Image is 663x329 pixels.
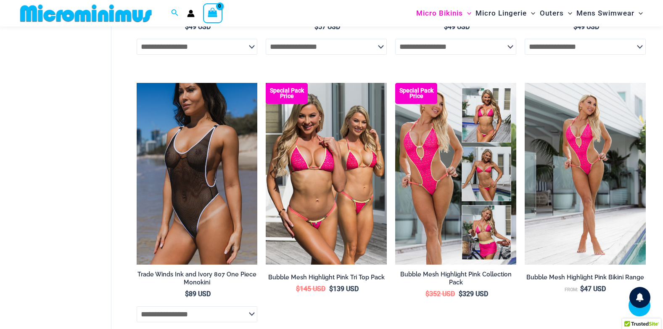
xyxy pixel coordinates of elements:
[463,3,471,24] span: Menu Toggle
[266,88,308,99] b: Special Pack Price
[137,271,258,289] a: Trade Winds Ink and Ivory 807 One Piece Monokini
[564,3,572,24] span: Menu Toggle
[137,271,258,286] h2: Trade Winds Ink and Ivory 807 One Piece Monokini
[580,285,584,293] span: $
[137,83,258,265] a: Tradewinds Ink and Ivory 807 One Piece 03Tradewinds Ink and Ivory 807 One Piece 04Tradewinds Ink ...
[413,1,646,25] nav: Site Navigation
[314,23,340,31] bdi: 57 USD
[416,3,463,24] span: Micro Bikinis
[538,3,574,24] a: OutersMenu ToggleMenu Toggle
[266,83,387,265] a: Tri Top Pack F Tri Top Pack BTri Top Pack B
[525,273,646,284] a: Bubble Mesh Highlight Pink Bikini Range
[444,23,448,31] span: $
[314,23,318,31] span: $
[203,3,222,23] a: View Shopping Cart, empty
[395,88,437,99] b: Special Pack Price
[296,285,300,293] span: $
[574,3,645,24] a: Mens SwimwearMenu ToggleMenu Toggle
[525,83,646,265] img: Bubble Mesh Highlight Pink 819 One Piece 01
[266,273,387,284] a: Bubble Mesh Highlight Pink Tri Top Pack
[540,3,564,24] span: Outers
[185,290,211,298] bdi: 89 USD
[565,287,578,292] span: From:
[634,3,643,24] span: Menu Toggle
[395,271,516,289] a: Bubble Mesh Highlight Pink Collection Pack
[425,290,455,298] bdi: 352 USD
[137,83,258,265] img: Tradewinds Ink and Ivory 807 One Piece 03
[527,3,535,24] span: Menu Toggle
[573,23,577,31] span: $
[425,290,429,298] span: $
[171,8,179,19] a: Search icon link
[395,271,516,286] h2: Bubble Mesh Highlight Pink Collection Pack
[573,23,599,31] bdi: 49 USD
[329,285,333,293] span: $
[414,3,473,24] a: Micro BikinisMenu ToggleMenu Toggle
[576,3,634,24] span: Mens Swimwear
[185,23,211,31] bdi: 49 USD
[296,285,325,293] bdi: 145 USD
[395,83,516,265] img: Collection Pack F
[17,4,155,23] img: MM SHOP LOGO FLAT
[266,83,387,265] img: Tri Top Pack F
[525,273,646,281] h2: Bubble Mesh Highlight Pink Bikini Range
[580,285,606,293] bdi: 47 USD
[185,290,189,298] span: $
[329,285,359,293] bdi: 139 USD
[475,3,527,24] span: Micro Lingerie
[187,10,195,17] a: Account icon link
[459,290,488,298] bdi: 329 USD
[459,290,462,298] span: $
[525,83,646,265] a: Bubble Mesh Highlight Pink 819 One Piece 01Bubble Mesh Highlight Pink 819 One Piece 03Bubble Mesh...
[395,83,516,265] a: Collection Pack F Collection Pack BCollection Pack B
[444,23,470,31] bdi: 49 USD
[266,273,387,281] h2: Bubble Mesh Highlight Pink Tri Top Pack
[473,3,537,24] a: Micro LingerieMenu ToggleMenu Toggle
[185,23,189,31] span: $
